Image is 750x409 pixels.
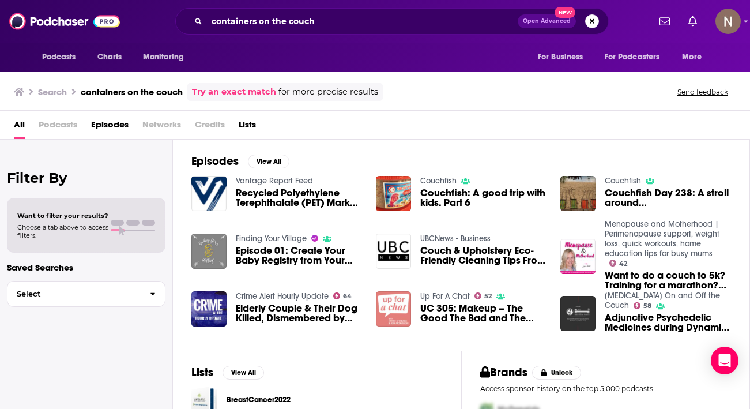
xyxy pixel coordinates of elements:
[518,14,576,28] button: Open AdvancedNew
[480,365,528,380] h2: Brands
[191,154,239,168] h2: Episodes
[236,234,307,243] a: Finding Your Village
[560,296,596,331] img: Adjunctive Psychedelic Medicines during Dynamic Psychotherapy with Charis Cladouhos, MD (Boston)
[715,9,741,34] img: User Profile
[38,87,67,97] h3: Search
[7,170,165,186] h2: Filter By
[143,49,184,65] span: Monitoring
[484,294,492,299] span: 52
[609,260,628,267] a: 42
[7,281,165,307] button: Select
[207,12,518,31] input: Search podcasts, credits, & more...
[191,365,213,380] h2: Lists
[81,87,183,97] h3: containers on the couch
[236,303,362,323] span: Elderly Couple & Their Dog Killed, Dismembered by Neighbor Over Hot Dog| Crime Alert 6PM [DATE]
[420,234,491,243] a: UBCNews - Business
[420,303,547,323] a: UC 305: Makeup – The Good The Bad and The Ugly
[376,176,411,211] img: Couchfish: A good trip with kids. Part 6
[376,234,411,269] img: Couch & Upholstery Eco-Friendly Cleaning Tips From Fort Wayne Experts
[142,115,181,139] span: Networks
[42,49,76,65] span: Podcasts
[14,115,25,139] a: All
[555,7,575,18] span: New
[376,291,411,327] img: UC 305: Makeup – The Good The Bad and The Ugly
[605,176,641,186] a: Couchfish
[236,176,313,186] a: Vantage Report Feed
[532,366,581,380] button: Unlock
[7,262,165,273] p: Saved Searches
[191,365,264,380] a: ListsView All
[175,8,609,35] div: Search podcasts, credits, & more...
[420,246,547,265] span: Couch & Upholstery Eco-Friendly Cleaning Tips From [GEOGRAPHIC_DATA][PERSON_NAME] Experts
[605,188,731,208] span: Couchfish Day 238: A stroll around [GEOGRAPHIC_DATA]
[480,384,732,393] p: Access sponsor history on the top 5,000 podcasts.
[97,49,122,65] span: Charts
[523,18,571,24] span: Open Advanced
[560,176,596,211] img: Couchfish Day 238: A stroll around Ko Pha Ngan
[17,223,108,239] span: Choose a tab above to access filters.
[191,234,227,269] img: Episode 01: Create Your Baby Registry from Your Couch
[248,155,289,168] button: View All
[191,154,289,168] a: EpisodesView All
[420,176,457,186] a: Couchfish
[655,12,674,31] a: Show notifications dropdown
[420,246,547,265] a: Couch & Upholstery Eco-Friendly Cleaning Tips From Fort Wayne Experts
[605,271,731,290] a: Want to do a couch to 5k? Training for a marathon? Use these 4 steps to build a training program ...
[711,347,738,374] div: Open Intercom Messenger
[715,9,741,34] button: Show profile menu
[715,9,741,34] span: Logged in as nikki59843
[684,12,702,31] a: Show notifications dropdown
[39,115,77,139] span: Podcasts
[17,212,108,220] span: Want to filter your results?
[9,10,120,32] img: Podchaser - Follow, Share and Rate Podcasts
[674,46,716,68] button: open menu
[135,46,199,68] button: open menu
[90,46,129,68] a: Charts
[34,46,91,68] button: open menu
[236,303,362,323] a: Elderly Couple & Their Dog Killed, Dismembered by Neighbor Over Hot Dog| Crime Alert 6PM 06.18.2025
[674,87,732,97] button: Send feedback
[236,188,362,208] a: Recycled Polyethylene Terephthalate (PET) Market Size, Share & Trends Analysis Report by Product ...
[91,115,129,139] a: Episodes
[236,246,362,265] a: Episode 01: Create Your Baby Registry from Your Couch
[605,313,731,332] span: Adjunctive Psychedelic Medicines during Dynamic [MEDICAL_DATA] with [PERSON_NAME], MD ([GEOGRAPHI...
[227,393,291,406] a: BreastCancer2022
[605,219,719,258] a: Menopause and Motherhood | Perimenopause support, weight loss, quick workouts, home education tip...
[605,313,731,332] a: Adjunctive Psychedelic Medicines during Dynamic Psychotherapy with Charis Cladouhos, MD (Boston)
[619,261,627,267] span: 42
[333,292,352,299] a: 64
[605,49,660,65] span: For Podcasters
[597,46,677,68] button: open menu
[682,49,702,65] span: More
[605,291,720,310] a: Psychoanalysis On and Off the Couch
[7,290,141,298] span: Select
[239,115,256,139] a: Lists
[634,302,652,309] a: 58
[191,291,227,327] img: Elderly Couple & Their Dog Killed, Dismembered by Neighbor Over Hot Dog| Crime Alert 6PM 06.18.2025
[420,188,547,208] a: Couchfish: A good trip with kids. Part 6
[560,239,596,274] img: Want to do a couch to 5k? Training for a marathon? Use these 4 steps to build a training program ...
[530,46,598,68] button: open menu
[474,292,492,299] a: 52
[195,115,225,139] span: Credits
[191,176,227,211] a: Recycled Polyethylene Terephthalate (PET) Market Size, Share & Trends Analysis Report by Product ...
[643,303,651,309] span: 58
[605,188,731,208] a: Couchfish Day 238: A stroll around Ko Pha Ngan
[236,291,329,301] a: Crime Alert Hourly Update
[538,49,583,65] span: For Business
